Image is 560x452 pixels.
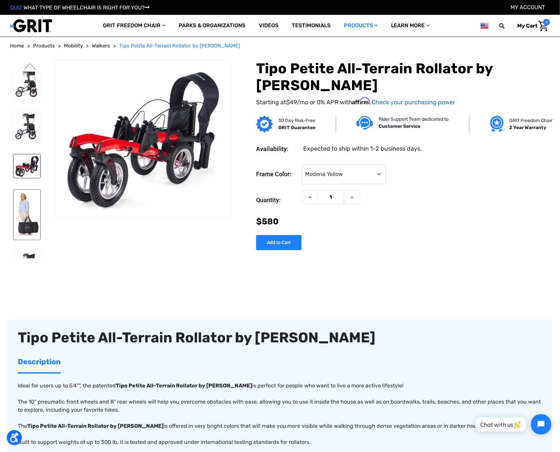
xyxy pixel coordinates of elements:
strong: 2 Year Warranty [509,125,546,130]
a: Check your purchasing power - Learn more about Affirm Financing (opens in modal) [372,99,455,106]
span: QUIZ: [10,4,24,11]
input: Search [502,19,512,33]
p: GRIT Freedom Chair [509,117,552,124]
a: Testimonials [285,15,337,37]
button: Go to slide 1 of 2 [23,63,37,71]
p: Starting at /mo or 0% APR with . [256,97,550,107]
p: Rider Support Team dedicated to [379,116,449,123]
strong: Customer Service [379,123,420,129]
p: 30 Day Risk-Free [278,117,315,124]
input: Add to Cart [256,235,302,250]
iframe: Tidio Chat [468,409,557,440]
a: Mobility [64,42,83,50]
a: Home [10,42,24,50]
a: Products [33,42,55,50]
img: us.png [481,22,489,30]
a: Parks & Organizations [172,15,252,37]
button: Go to slide 1 of 2 [23,258,37,266]
span: Mobility [64,43,83,49]
img: Tipo Petite All-Terrain Rollator by Comodita [13,111,40,143]
div: Tipo Petite All-Terrain Rollator by [PERSON_NAME] [18,330,542,345]
strong: Tipo Petite All-Terrain Rollator by [PERSON_NAME] [27,423,164,429]
a: Tipo Petite All-Terrain Rollator by [PERSON_NAME] [119,42,240,50]
dt: Availability: [256,144,299,153]
a: Walkers [92,42,110,50]
span: Walkers [92,43,110,49]
img: Tipo Petite All-Terrain Rollator by Comodita [55,62,231,215]
img: Cart [538,21,548,31]
a: Account [511,4,545,10]
span: Tipo Petite All-Terrain Rollator by [PERSON_NAME] [119,43,240,49]
span: Products [33,43,55,49]
img: GRIT Guarantee [256,116,273,133]
a: QUIZ:WHAT TYPE OF WHEELCHAIR IS RIGHT FOR YOU? [10,4,149,11]
a: Cart with 0 items [512,19,550,33]
span: $580 [256,217,279,226]
label: Quantity: [256,190,299,210]
img: GRIT All-Terrain Wheelchair and Mobility Equipment [10,19,52,33]
dd: Expected to ship within 1-2 business days. [303,144,422,153]
a: Learn More [384,15,436,37]
h1: Tipo Petite All-Terrain Rollator by [PERSON_NAME] [256,60,550,94]
span: 0 [543,19,550,26]
span: $49 [286,99,297,106]
img: Tipo Petite All-Terrain Rollator by Comodita [13,252,40,283]
span: Affirm [352,97,370,105]
nav: Breadcrumb [10,42,550,50]
img: Customer service [356,116,373,130]
a: Description [18,351,61,372]
span: My Cart [517,23,537,29]
img: Tipo Petite All-Terrain Rollator by Comodita [13,68,40,100]
strong: Tipo Petite All-Terrain Rollator by [PERSON_NAME] [116,382,252,389]
strong: GRIT Guarantee [278,125,315,130]
a: Products [337,15,384,37]
span: Home [10,43,24,49]
img: Tipo Petite All-Terrain Rollator by Comodita [13,190,40,240]
label: Frame Color: [256,164,299,185]
a: GRIT Freedom Chair [96,15,172,37]
a: Videos [252,15,285,37]
img: Grit freedom [490,116,504,133]
img: Tipo Petite All-Terrain Rollator by Comodita [13,154,40,178]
